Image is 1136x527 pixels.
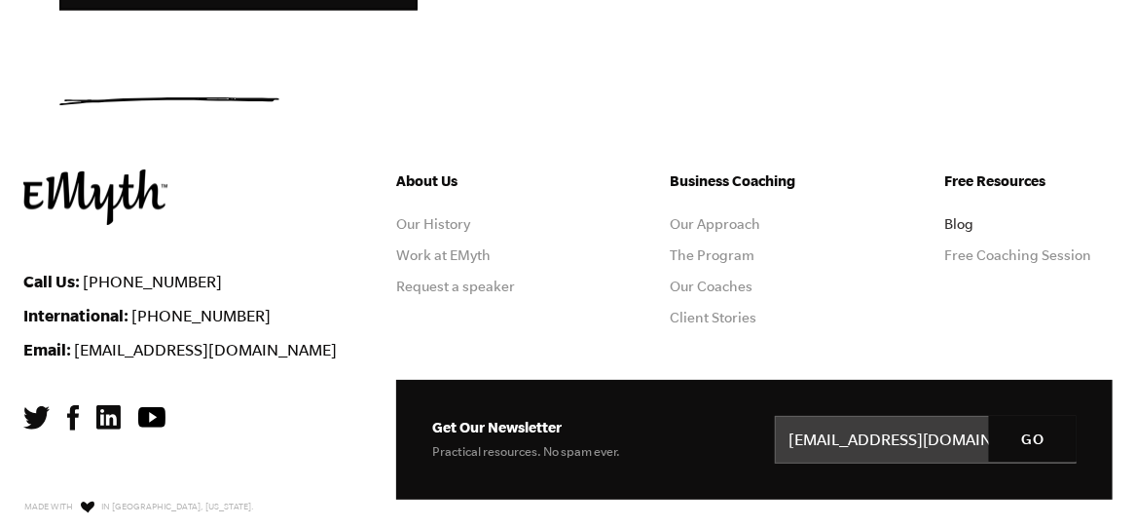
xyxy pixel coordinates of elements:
a: Our History [396,216,470,232]
span: Practical resources. No spam ever. [432,444,620,459]
img: YouTube [138,407,165,428]
a: Our Approach [671,216,761,232]
a: [PHONE_NUMBER] [83,273,222,290]
img: Facebook [67,405,79,431]
a: Request a speaker [396,279,515,294]
strong: International: [23,306,128,324]
a: Work at EMyth [396,247,491,263]
a: Blog [944,216,973,232]
a: [PHONE_NUMBER] [131,307,271,324]
a: Client Stories [671,310,757,325]
span: Get Our Newsletter [432,419,562,435]
img: Love [81,501,94,513]
h5: Free Resources [944,169,1113,193]
img: EMyth [23,169,167,225]
h5: Business Coaching [671,169,839,193]
a: [EMAIL_ADDRESS][DOMAIN_NAME] [74,341,337,358]
h5: About Us [396,169,565,193]
img: LinkedIn [96,405,121,430]
iframe: Chat Widget [702,388,1136,527]
a: Free Coaching Session [944,247,1091,263]
strong: Call Us: [23,272,80,290]
a: Our Coaches [671,279,753,294]
strong: Email: [23,340,71,358]
a: The Program [671,247,755,263]
img: Twitter [23,406,50,430]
